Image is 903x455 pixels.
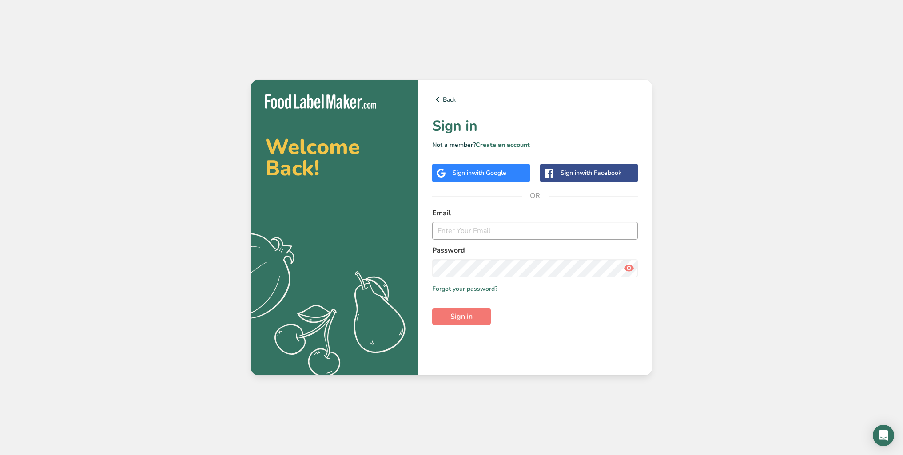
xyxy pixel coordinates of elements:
[432,308,491,325] button: Sign in
[476,141,530,149] a: Create an account
[432,245,638,256] label: Password
[522,182,549,209] span: OR
[873,425,894,446] div: Open Intercom Messenger
[453,168,506,178] div: Sign in
[432,284,497,293] a: Forgot your password?
[265,136,404,179] h2: Welcome Back!
[432,94,638,105] a: Back
[580,169,621,177] span: with Facebook
[265,94,376,109] img: Food Label Maker
[432,222,638,240] input: Enter Your Email
[432,115,638,137] h1: Sign in
[432,140,638,150] p: Not a member?
[450,311,473,322] span: Sign in
[472,169,506,177] span: with Google
[432,208,638,218] label: Email
[561,168,621,178] div: Sign in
